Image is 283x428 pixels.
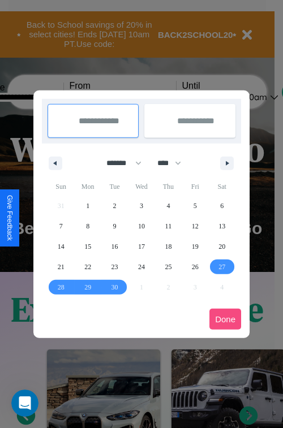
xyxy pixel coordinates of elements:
div: Give Feedback [6,195,14,241]
span: 21 [58,257,65,277]
span: 29 [84,277,91,297]
span: 26 [192,257,199,277]
button: 5 [182,196,208,216]
span: 25 [165,257,171,277]
button: 14 [48,236,74,257]
button: 28 [48,277,74,297]
span: 11 [165,216,172,236]
span: 1 [86,196,89,216]
span: 23 [112,257,118,277]
span: 7 [59,216,63,236]
button: 9 [101,216,128,236]
span: 14 [58,236,65,257]
span: 27 [218,257,225,277]
button: 8 [74,216,101,236]
button: 24 [128,257,155,277]
button: 27 [209,257,235,277]
span: 9 [113,216,117,236]
button: 20 [209,236,235,257]
button: 15 [74,236,101,257]
span: 10 [138,216,145,236]
button: 29 [74,277,101,297]
span: 13 [218,216,225,236]
span: Tue [101,178,128,196]
span: 24 [138,257,145,277]
span: 5 [194,196,197,216]
button: 23 [101,257,128,277]
button: 12 [182,216,208,236]
button: 22 [74,257,101,277]
button: 11 [155,216,182,236]
iframe: Intercom live chat [11,390,38,417]
span: 12 [192,216,199,236]
span: 28 [58,277,65,297]
span: 19 [192,236,199,257]
span: 3 [140,196,143,216]
span: Sun [48,178,74,196]
button: 6 [209,196,235,216]
button: 10 [128,216,155,236]
button: 18 [155,236,182,257]
span: 18 [165,236,171,257]
span: Thu [155,178,182,196]
button: 26 [182,257,208,277]
span: 16 [112,236,118,257]
button: 13 [209,216,235,236]
span: Sat [209,178,235,196]
span: 8 [86,216,89,236]
button: 7 [48,216,74,236]
button: 1 [74,196,101,216]
span: 4 [166,196,170,216]
span: 20 [218,236,225,257]
button: 2 [101,196,128,216]
span: Wed [128,178,155,196]
button: 17 [128,236,155,257]
span: 2 [113,196,117,216]
button: 19 [182,236,208,257]
button: 21 [48,257,74,277]
button: 4 [155,196,182,216]
button: 3 [128,196,155,216]
span: 22 [84,257,91,277]
button: 16 [101,236,128,257]
button: Done [209,309,241,330]
span: 17 [138,236,145,257]
span: Mon [74,178,101,196]
button: 30 [101,277,128,297]
span: 15 [84,236,91,257]
span: Fri [182,178,208,196]
span: 6 [220,196,224,216]
span: 30 [112,277,118,297]
button: 25 [155,257,182,277]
